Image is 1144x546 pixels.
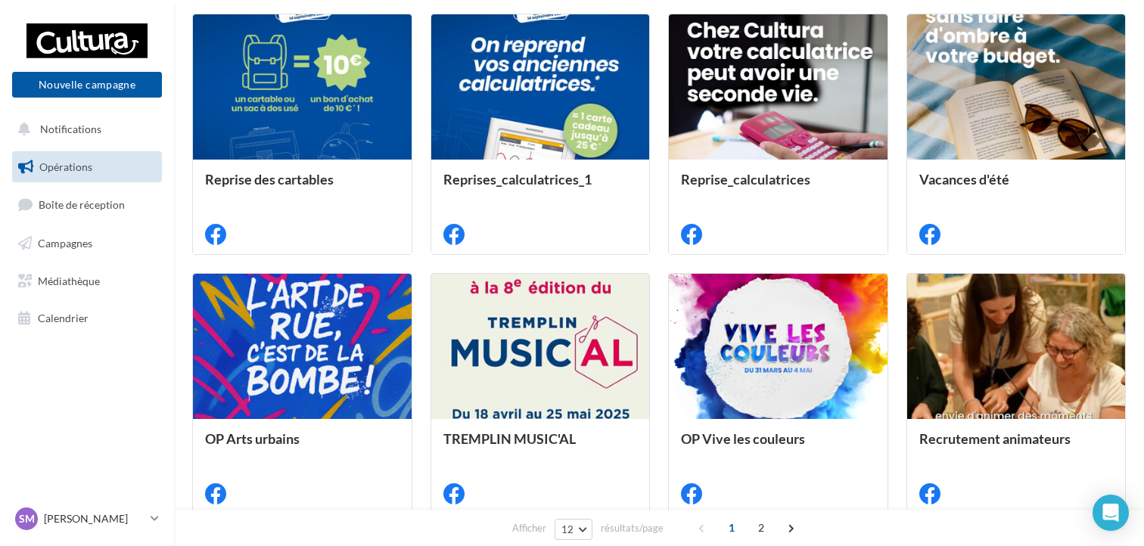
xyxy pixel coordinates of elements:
span: Médiathèque [38,274,100,287]
span: Afficher [512,521,546,535]
span: Boîte de réception [39,198,125,211]
span: Campagnes [38,237,92,250]
span: résultats/page [601,521,664,535]
div: Vacances d'été [919,172,1114,202]
div: TREMPLIN MUSIC'AL [443,431,638,461]
div: Reprise des cartables [205,172,399,202]
div: Reprise_calculatrices [681,172,875,202]
a: Opérations [9,151,165,183]
a: Calendrier [9,302,165,334]
div: Open Intercom Messenger [1093,495,1129,531]
div: OP Vive les couleurs [681,431,875,461]
span: Calendrier [38,312,89,324]
div: OP Arts urbains [205,431,399,461]
a: Boîte de réception [9,188,165,221]
a: Médiathèque [9,265,165,297]
button: Notifications [9,113,159,145]
span: 2 [749,516,773,540]
div: Reprises_calculatrices_1 [443,172,638,202]
span: Opérations [39,160,92,173]
button: Nouvelle campagne [12,72,162,98]
span: 12 [561,523,574,535]
span: SM [19,511,35,526]
p: [PERSON_NAME] [44,511,145,526]
button: 12 [555,519,593,540]
span: Notifications [40,123,101,135]
div: Recrutement animateurs [919,431,1114,461]
a: Campagnes [9,228,165,259]
span: 1 [720,516,744,540]
a: SM [PERSON_NAME] [12,504,162,533]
